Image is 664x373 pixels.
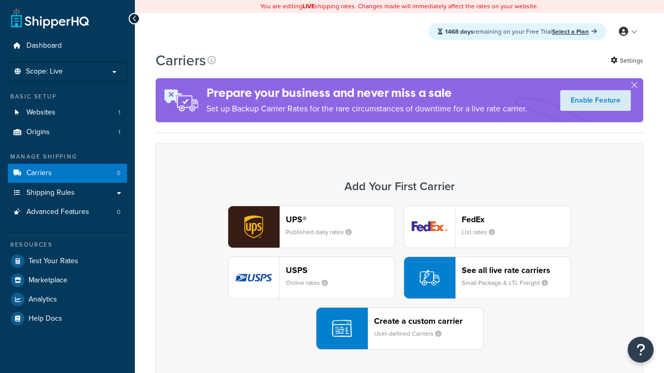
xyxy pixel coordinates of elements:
button: ups logoUPS®Published daily rates [228,206,395,248]
div: Resources [8,240,127,249]
a: Origins 1 [8,123,127,142]
span: Shipping Rules [26,189,75,197]
header: See all live rate carriers [462,265,571,275]
button: Open Resource Center [628,337,654,363]
li: Advanced Features [8,203,127,222]
p: Set up Backup Carrier Rates for the rare circumstances of downtime for a live rate carrier. [206,102,527,116]
span: Test Your Rates [29,257,78,266]
a: Shipping Rules [8,183,127,203]
button: See all live rate carriersSmall Package & LTL Freight [404,256,571,299]
span: Origins [26,128,50,137]
span: Advanced Features [26,208,89,217]
a: ShipperHQ Home [11,8,89,28]
b: LIVE [302,2,315,11]
header: USPS [286,265,395,275]
small: Published daily rates [286,227,360,237]
li: Websites [8,103,127,122]
header: UPS® [286,214,395,224]
img: ad-rules-rateshop-fe6ec290ccb7230408bd80ed9643f0289d75e0ffd9eb532fc0e269fcd187b520.png [156,78,206,122]
small: List rates [462,227,503,237]
a: Help Docs [8,309,127,328]
span: Scope: Live [26,67,63,76]
header: Create a custom carrier [374,316,483,326]
a: Advanced Features 0 [8,203,127,222]
span: Carriers [26,169,52,178]
small: User-defined Carriers [374,329,450,338]
span: 1 [118,128,120,137]
a: Test Your Rates [8,252,127,270]
small: Small Package & LTL Freight [462,278,556,288]
img: fedEx logo [404,206,455,248]
span: 1 [118,108,120,117]
span: Websites [26,108,56,117]
h1: Carriers [156,50,206,70]
span: 0 [117,208,120,217]
a: Enable Feature [560,90,631,111]
span: Marketplace [29,276,67,285]
button: usps logoUSPSOnline rates [228,256,395,299]
li: Origins [8,123,127,142]
div: Basic Setup [8,92,127,101]
a: Carriers 0 [8,164,127,183]
header: FedEx [462,214,571,224]
a: Select a Plan [552,27,597,36]
a: Dashboard [8,36,127,55]
span: Dashboard [26,41,62,50]
button: Create a custom carrierUser-defined Carriers [316,307,483,350]
button: fedEx logoFedExList rates [404,206,571,248]
a: Marketplace [8,271,127,290]
h3: Add Your First Carrier [167,180,632,193]
img: icon-carrier-custom-c93b8a24.svg [332,319,352,338]
img: icon-carrier-liverate-becf4550.svg [420,268,439,288]
h4: Prepare your business and never miss a sale [206,84,527,102]
div: remaining on your Free Trial [428,23,606,40]
a: Settings [611,53,643,68]
li: Carriers [8,164,127,183]
small: Online rates [286,278,336,288]
a: Analytics [8,290,127,309]
img: usps logo [228,257,279,298]
strong: 1468 days [445,27,474,36]
span: Help Docs [29,314,62,323]
img: ups logo [228,206,279,248]
span: Analytics [29,295,57,304]
a: Websites 1 [8,103,127,122]
span: 0 [117,169,120,178]
div: Manage Shipping [8,152,127,161]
